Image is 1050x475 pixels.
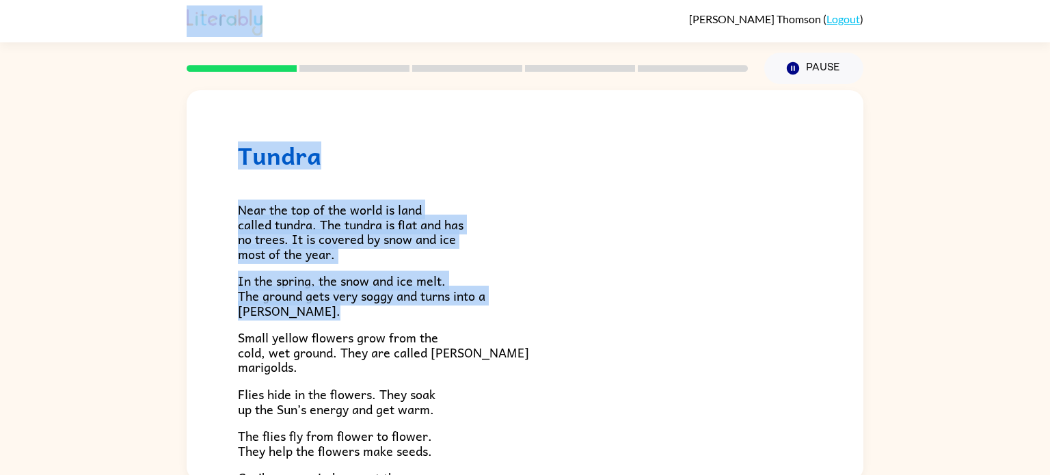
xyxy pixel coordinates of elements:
[689,12,823,25] span: [PERSON_NAME] Thomson
[238,327,529,377] span: Small yellow flowers grow from the cold, wet ground. They are called [PERSON_NAME] marigolds.
[187,5,262,36] img: Literably
[238,200,463,264] span: Near the top of the world is land called tundra. The tundra is flat and has no trees. It is cover...
[764,53,863,84] button: Pause
[238,426,432,461] span: The flies fly from flower to flower. They help the flowers make seeds.
[238,384,435,419] span: Flies hide in the flowers. They soak up the Sun’s energy and get warm.
[826,12,860,25] a: Logout
[238,141,812,169] h1: Tundra
[238,271,485,320] span: In the spring, the snow and ice melt. The ground gets very soggy and turns into a [PERSON_NAME].
[689,12,863,25] div: ( )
